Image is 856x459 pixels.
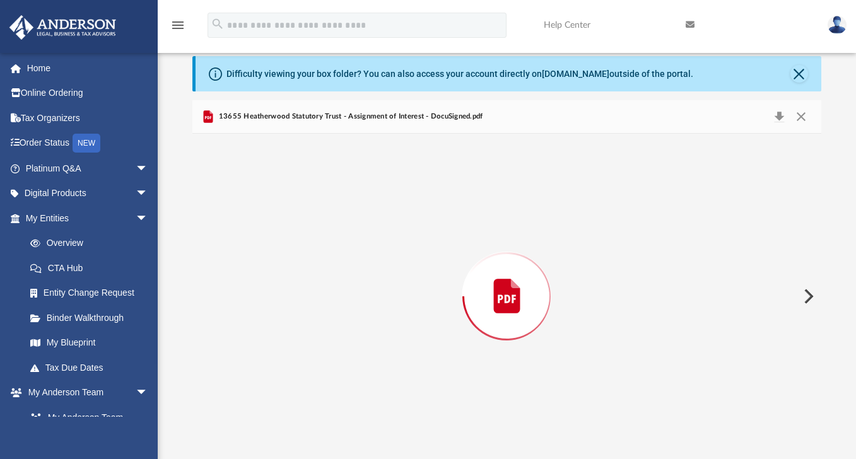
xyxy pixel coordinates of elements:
a: My Anderson Team [18,405,155,430]
button: Close [790,108,812,125]
div: Difficulty viewing your box folder? You can also access your account directly on outside of the p... [226,67,693,81]
span: arrow_drop_down [136,156,161,182]
a: Binder Walkthrough [18,305,167,330]
a: Overview [18,231,167,256]
button: Next File [794,279,821,314]
a: My Blueprint [18,330,161,356]
a: [DOMAIN_NAME] [542,69,609,79]
button: Close [790,65,808,83]
a: My Anderson Teamarrow_drop_down [9,380,161,405]
i: menu [170,18,185,33]
a: Entity Change Request [18,281,167,306]
div: Preview [192,100,821,459]
a: CTA Hub [18,255,167,281]
a: Online Ordering [9,81,167,106]
div: NEW [73,134,100,153]
span: arrow_drop_down [136,206,161,231]
a: Tax Due Dates [18,355,167,380]
a: Digital Productsarrow_drop_down [9,181,167,206]
span: 13655 Heatherwood Statutory Trust - Assignment of Interest - DocuSigned.pdf [216,111,483,122]
a: Tax Organizers [9,105,167,131]
img: Anderson Advisors Platinum Portal [6,15,120,40]
a: Platinum Q&Aarrow_drop_down [9,156,167,181]
button: Download [768,108,790,125]
img: User Pic [828,16,847,34]
a: My Entitiesarrow_drop_down [9,206,167,231]
a: Order StatusNEW [9,131,167,156]
i: search [211,17,225,31]
a: Home [9,55,167,81]
a: menu [170,24,185,33]
span: arrow_drop_down [136,380,161,406]
span: arrow_drop_down [136,181,161,207]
